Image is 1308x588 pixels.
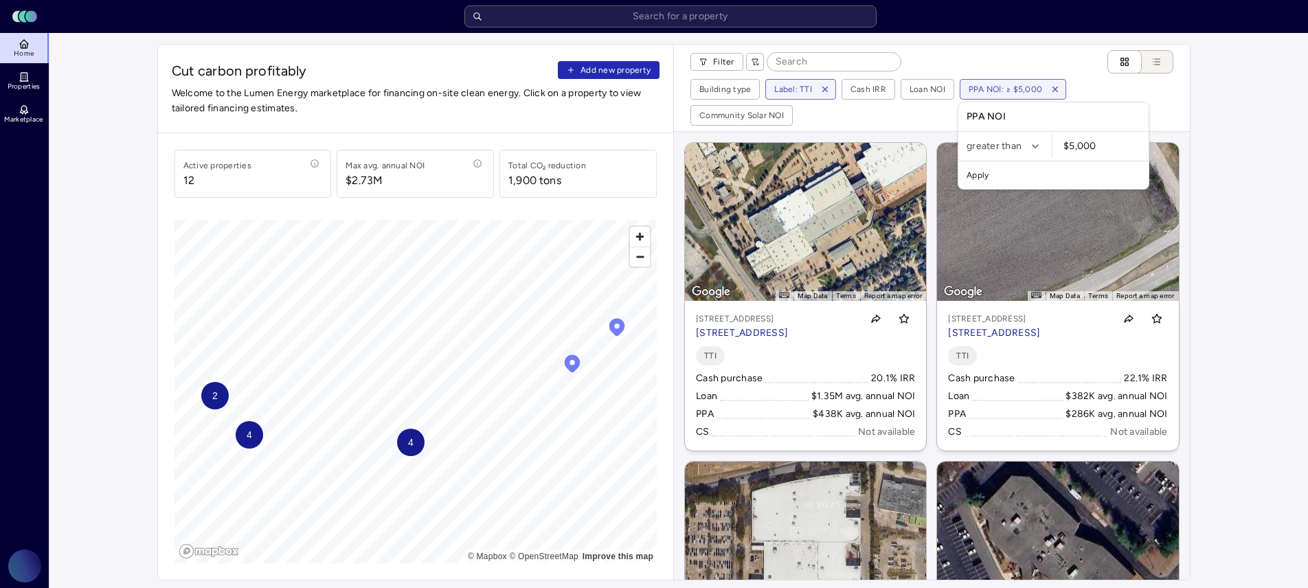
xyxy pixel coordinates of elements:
button: greater than [961,135,1046,158]
a: Mapbox [468,552,507,561]
a: Mapbox logo [179,543,239,559]
button: Zoom in [630,227,650,247]
button: Zoom out [630,247,650,267]
input: minimum [1058,135,1146,158]
a: OpenStreetMap [509,552,578,561]
a: Map feedback [583,552,653,561]
div: PPA NOI [961,105,1146,128]
span: greater than [967,139,1022,154]
button: Apply [961,164,1146,186]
